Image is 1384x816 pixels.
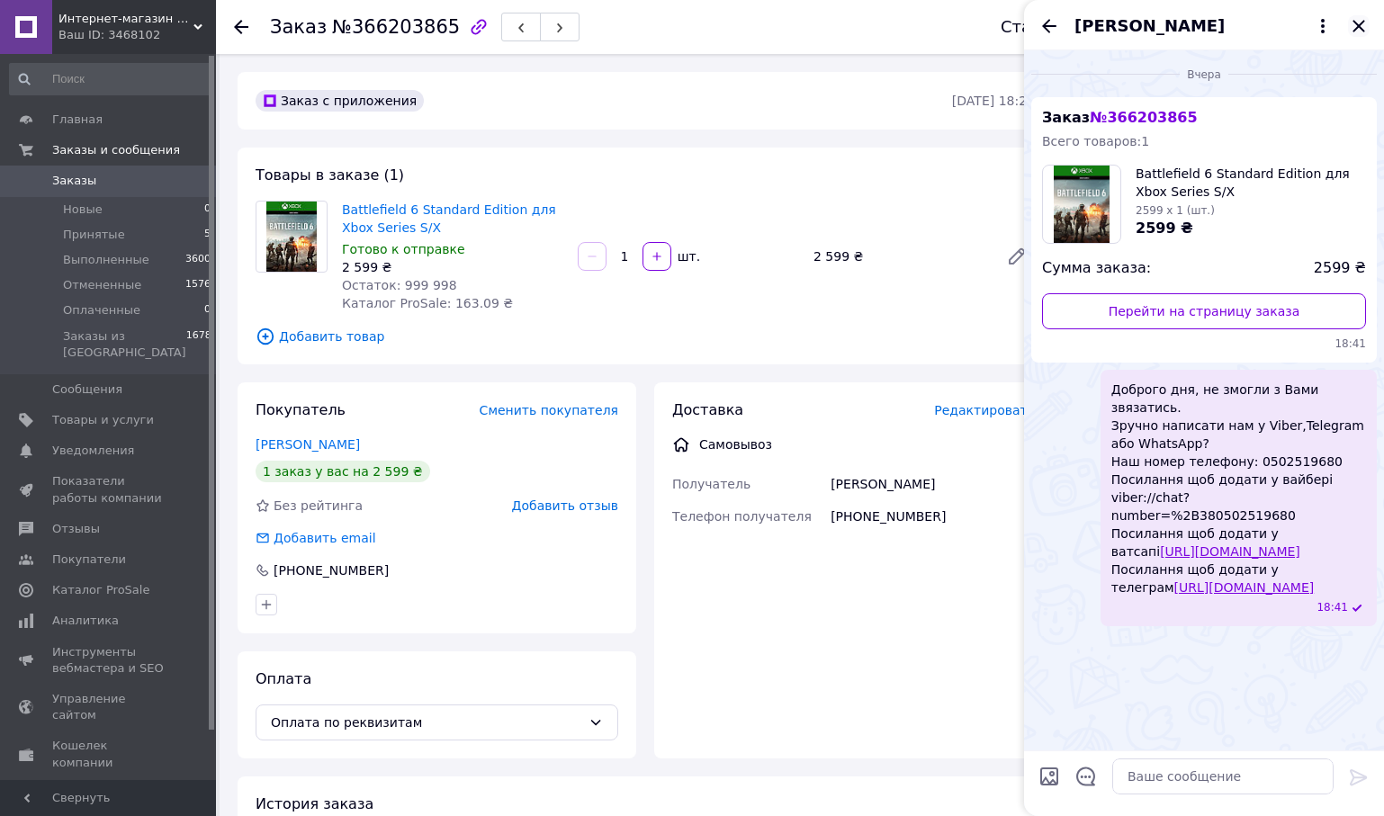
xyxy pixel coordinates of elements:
span: 5 [204,227,211,243]
span: 2599 ₴ [1136,220,1193,237]
span: №366203865 [332,16,460,38]
span: Получатель [672,477,750,491]
div: Вернуться назад [234,18,248,36]
span: 1678 [186,328,211,361]
span: Принятые [63,227,125,243]
span: Оплаченные [63,302,140,318]
span: 1576 [185,277,211,293]
img: Battlefield 6 Standard Edition для Xbox Series S/X [266,202,317,272]
span: 0 [204,302,211,318]
span: № 366203865 [1090,109,1197,126]
span: Телефон получателя [672,509,812,524]
span: Доброго дня, не змогли з Вами звязатись. Зручно написати нам у Viber,Telegram або WhatsApp? Наш н... [1111,381,1366,596]
div: 2 599 ₴ [342,258,563,276]
span: Battlefield 6 Standard Edition для Xbox Series S/X [1136,165,1366,201]
span: Оплата по реквизитам [271,713,581,732]
span: 18:41 11.10.2025 [1042,336,1366,352]
a: [URL][DOMAIN_NAME] [1174,580,1315,595]
div: Заказ с приложения [256,90,424,112]
span: Выполненные [63,252,149,268]
button: Назад [1038,15,1060,37]
span: Сумма заказа: [1042,258,1151,279]
span: Доставка [672,401,743,418]
span: Оплата [256,670,311,687]
span: Новые [63,202,103,218]
a: Перейти на страницу заказа [1042,293,1366,329]
div: Ваш ID: 3468102 [58,27,216,43]
div: шт. [673,247,702,265]
span: Сменить покупателя [480,403,618,417]
div: [PHONE_NUMBER] [272,561,391,579]
div: Добавить email [272,529,378,547]
span: Заказ [270,16,327,38]
span: Заказы [52,173,96,189]
span: Каталог ProSale: 163.09 ₴ [342,296,513,310]
a: [PERSON_NAME] [256,437,360,452]
div: [PHONE_NUMBER] [827,500,1038,533]
span: 3600 [185,252,211,268]
a: Редактировать [999,238,1035,274]
span: 0 [204,202,211,218]
div: 1 заказ у вас на 2 599 ₴ [256,461,430,482]
img: 6797409508_w200_h200_battlefield-6-standard.jpg [1054,166,1109,243]
time: [DATE] 18:26 [952,94,1035,108]
span: Заказы из [GEOGRAPHIC_DATA] [63,328,186,361]
span: Остаток: 999 998 [342,278,457,292]
a: [URL][DOMAIN_NAME] [1160,544,1300,559]
span: Покупатель [256,401,346,418]
input: Поиск [9,63,212,95]
div: 11.10.2025 [1031,65,1377,83]
span: Готово к отправке [342,242,465,256]
div: [PERSON_NAME] [827,468,1038,500]
span: 2599 x 1 (шт.) [1136,204,1215,217]
span: Без рейтинга [274,498,363,513]
span: Редактировать [934,403,1035,417]
button: [PERSON_NAME] [1074,14,1334,38]
span: Интернет-магазин "KeyStoreGame" [58,11,193,27]
div: Самовывоз [695,435,777,453]
span: Товары в заказе (1) [256,166,404,184]
span: Отмененные [63,277,141,293]
span: Покупатели [52,551,126,568]
div: 2 599 ₴ [806,244,992,269]
span: Управление сайтом [52,691,166,723]
span: [PERSON_NAME] [1074,14,1225,38]
div: Добавить email [254,529,378,547]
span: Каталог ProSale [52,582,149,598]
span: Добавить отзыв [512,498,618,513]
span: Вчера [1180,67,1228,83]
span: Аналитика [52,613,119,629]
span: История заказа [256,795,373,812]
span: Отзывы [52,521,100,537]
span: Показатели работы компании [52,473,166,506]
span: Товары и услуги [52,412,154,428]
span: Инструменты вебмастера и SEO [52,644,166,677]
span: 18:41 11.10.2025 [1317,600,1348,615]
span: Добавить товар [256,327,1035,346]
span: Заказы и сообщения [52,142,180,158]
span: 2599 ₴ [1314,258,1366,279]
span: Уведомления [52,443,134,459]
span: Сообщения [52,381,122,398]
button: Закрыть [1348,15,1370,37]
span: Всего товаров: 1 [1042,134,1149,148]
div: Статус заказа [1001,18,1121,36]
span: Заказ [1042,109,1198,126]
span: Главная [52,112,103,128]
span: Кошелек компании [52,738,166,770]
button: Открыть шаблоны ответов [1074,765,1098,788]
a: Battlefield 6 Standard Edition для Xbox Series S/X [342,202,556,235]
